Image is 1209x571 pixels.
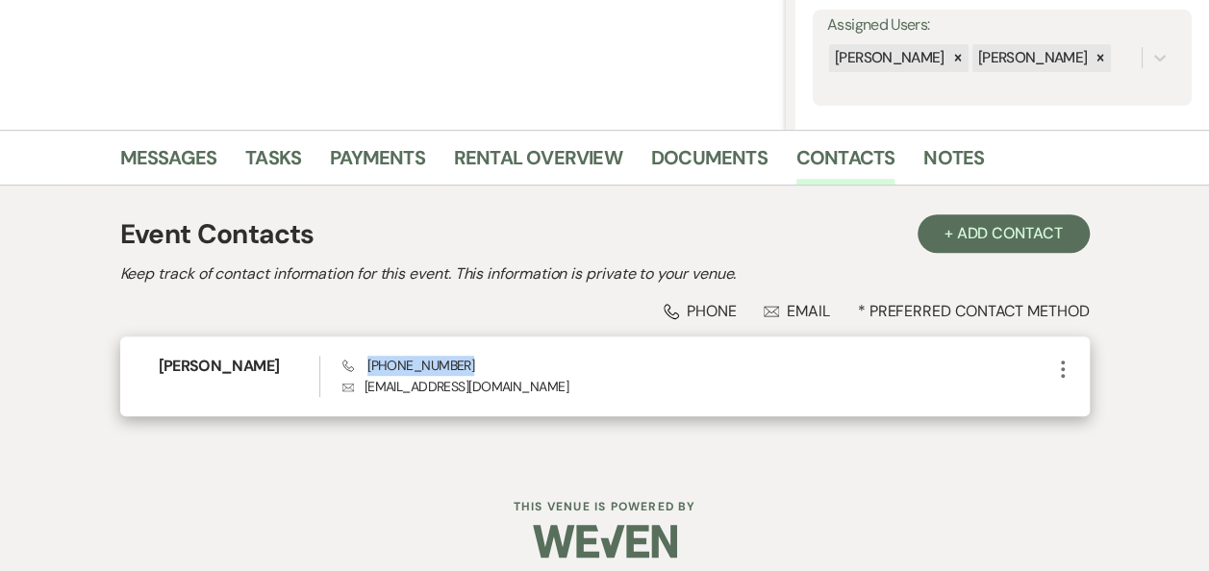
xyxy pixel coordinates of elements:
div: [PERSON_NAME] [972,44,1091,72]
a: Rental Overview [454,142,622,185]
div: * Preferred Contact Method [120,301,1090,321]
h6: [PERSON_NAME] [159,356,319,377]
button: + Add Contact [918,214,1090,253]
a: Payments [330,142,425,185]
h2: Keep track of contact information for this event. This information is private to your venue. [120,262,1090,285]
div: [PERSON_NAME] [829,44,947,72]
a: Notes [923,142,984,185]
a: Tasks [245,142,301,185]
h1: Event Contacts [120,214,315,255]
a: Documents [651,142,768,185]
span: [PHONE_NUMBER] [342,357,474,374]
div: Email [764,301,830,321]
a: Contacts [796,142,895,185]
label: Assigned Users: [827,12,1177,39]
div: Phone [664,301,737,321]
p: [EMAIL_ADDRESS][DOMAIN_NAME] [342,376,1051,397]
a: Messages [120,142,217,185]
